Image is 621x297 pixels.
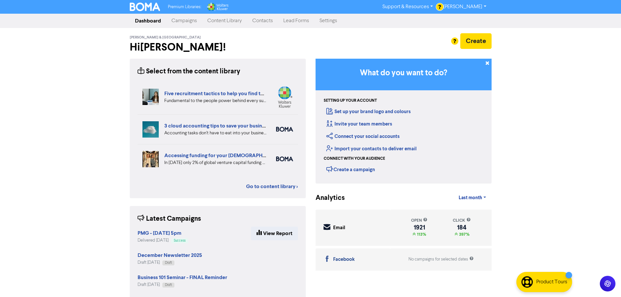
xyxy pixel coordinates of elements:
[168,5,201,9] span: Premium Libraries:
[138,275,227,280] a: Business 101 Seminar - FINAL Reminder
[206,3,229,11] img: Wolters Kluwer
[377,2,438,12] a: Support & Resources
[326,164,375,174] div: Create a campaign
[164,97,266,104] div: Fundamental to the people power behind every successful enterprise: how to recruit the right talent.
[276,156,293,161] img: boma
[130,14,166,27] a: Dashboard
[588,266,621,297] iframe: Chat Widget
[416,232,426,237] span: 113%
[460,33,492,49] button: Create
[138,237,188,244] div: Delivered [DATE]
[324,156,385,162] div: Connect with your audience
[164,152,323,159] a: Accessing funding for your [DEMOGRAPHIC_DATA]-led businesses
[246,183,298,190] a: Go to content library >
[174,239,185,242] span: Success
[138,253,202,258] a: December Newsletter 2025
[164,130,266,137] div: Accounting tasks don’t have to eat into your business time. With the right cloud accounting softw...
[166,14,202,27] a: Campaigns
[324,98,377,104] div: Setting up your account
[247,14,278,27] a: Contacts
[453,225,471,230] div: 184
[164,159,266,166] div: In 2024 only 2% of global venture capital funding went to female-only founding teams. We highligh...
[164,90,284,97] a: Five recruitment tactics to help you find the right fit
[138,282,227,288] div: Draft [DATE]
[458,232,469,237] span: 397%
[202,14,247,27] a: Content Library
[276,86,293,108] img: wolters_kluwer
[138,260,202,266] div: Draft [DATE]
[251,227,298,240] a: View Report
[333,224,345,232] div: Email
[333,256,355,263] div: Facebook
[138,274,227,281] strong: Business 101 Seminar - FINAL Reminder
[165,261,172,264] span: Draft
[411,217,427,224] div: open
[326,146,417,152] a: Import your contacts to deliver email
[408,256,474,262] div: No campaigns for selected dates
[314,14,342,27] a: Settings
[438,2,491,12] a: [PERSON_NAME]
[278,14,314,27] a: Lead Forms
[316,193,337,203] div: Analytics
[138,252,202,259] strong: December Newsletter 2025
[411,225,427,230] div: 1921
[164,123,308,129] a: 3 cloud accounting tips to save your business time and money
[459,195,482,201] span: Last month
[130,41,306,53] h2: Hi [PERSON_NAME] !
[316,59,492,184] div: Getting Started in BOMA
[325,68,482,78] h3: What do you want to do?
[326,133,400,140] a: Connect your social accounts
[326,121,392,127] a: Invite your team members
[326,109,411,115] a: Set up your brand logo and colours
[130,35,201,40] span: [PERSON_NAME] & [GEOGRAPHIC_DATA]
[130,3,160,11] img: BOMA Logo
[138,214,201,224] div: Latest Campaigns
[138,231,181,236] a: PMG - [DATE] 5pm
[165,283,172,287] span: Draft
[276,127,293,132] img: boma_accounting
[453,217,471,224] div: click
[138,67,240,77] div: Select from the content library
[138,230,181,236] strong: PMG - [DATE] 5pm
[453,191,491,204] a: Last month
